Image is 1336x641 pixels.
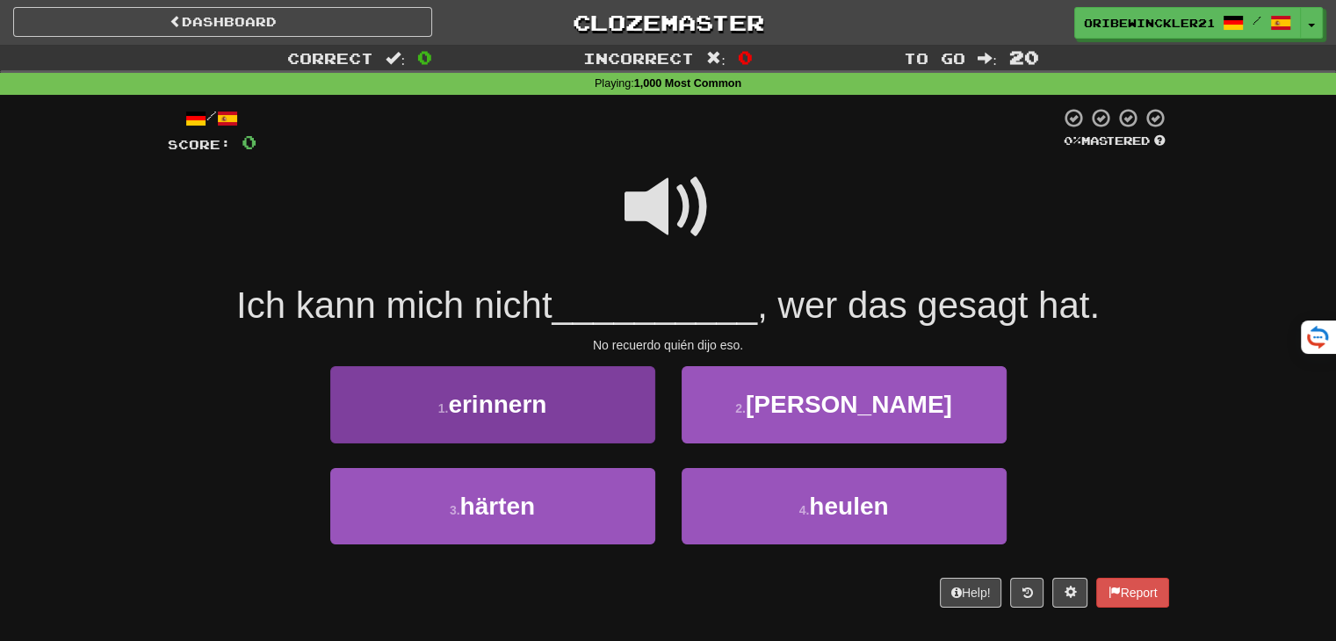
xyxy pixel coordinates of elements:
span: 20 [1009,47,1039,68]
span: erinnern [448,391,546,418]
button: 4.heulen [682,468,1007,544]
span: : [386,51,405,66]
a: OribeWinckler21 / [1074,7,1301,39]
a: Clozemaster [459,7,877,38]
button: 3.härten [330,468,655,544]
div: / [168,107,256,129]
button: Round history (alt+y) [1010,578,1044,608]
span: : [978,51,997,66]
span: , wer das gesagt hat. [757,284,1100,326]
span: 0 [242,131,256,153]
span: Ich kann mich nicht [236,284,552,326]
span: Correct [287,49,373,67]
span: / [1253,14,1261,26]
span: [PERSON_NAME] [746,391,952,418]
a: Dashboard [13,7,432,37]
div: Mastered [1060,133,1169,149]
span: : [706,51,726,66]
span: Incorrect [583,49,694,67]
button: Report [1096,578,1168,608]
span: heulen [809,493,888,520]
small: 4 . [799,503,810,517]
small: 3 . [450,503,460,517]
span: härten [460,493,536,520]
span: 0 [417,47,432,68]
small: 2 . [735,401,746,415]
div: No recuerdo quién dijo eso. [168,336,1169,354]
span: To go [904,49,965,67]
strong: 1,000 Most Common [634,77,741,90]
small: 1 . [438,401,449,415]
button: Help! [940,578,1002,608]
span: 0 % [1064,133,1081,148]
button: 1.erinnern [330,366,655,443]
span: __________ [552,284,758,326]
span: 0 [738,47,753,68]
span: OribeWinckler21 [1084,15,1214,31]
button: 2.[PERSON_NAME] [682,366,1007,443]
span: Score: [168,137,231,152]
